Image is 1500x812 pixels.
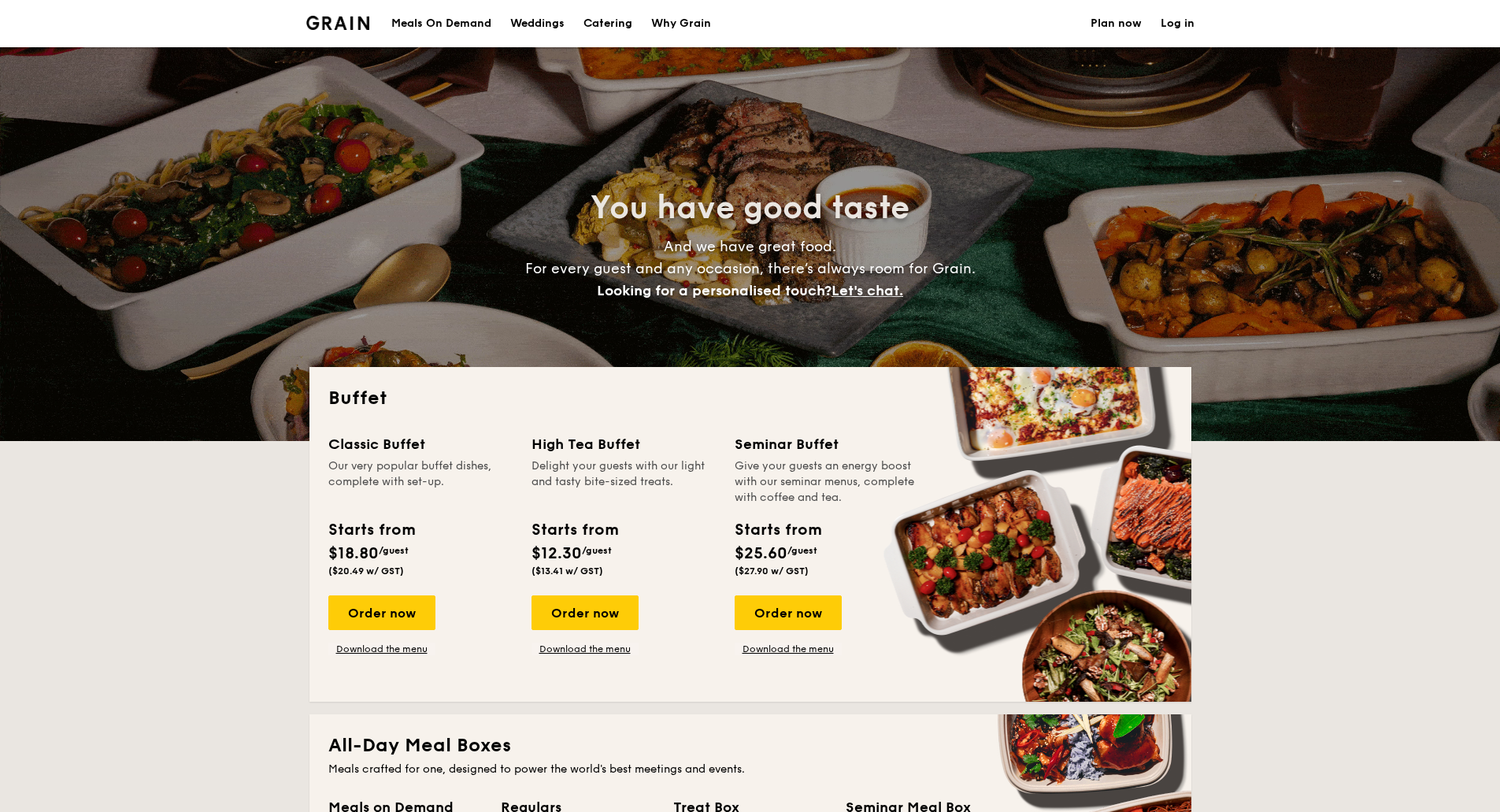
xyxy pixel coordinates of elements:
[525,238,976,299] span: And we have great food. For every guest and any occasion, there’s always room for Grain.
[531,458,716,506] div: Delight your guests with our light and tasty bite-sized treats.
[328,733,1172,758] h2: All-Day Meal Boxes
[735,518,820,542] div: Starts from
[379,545,409,556] span: /guest
[735,433,919,455] div: Seminar Buffet
[597,282,831,299] span: Looking for a personalised touch?
[831,282,903,299] span: Let's chat.
[735,595,842,630] div: Order now
[735,544,787,563] span: $25.60
[591,189,909,227] span: You have good taste
[735,458,919,506] div: Give your guests an energy boost with our seminar menus, complete with coffee and tea.
[531,565,603,577] span: ($13.41 w/ GST)
[582,545,612,556] span: /guest
[328,762,1172,777] div: Meals crafted for one, designed to power the world's best meetings and events.
[328,433,513,455] div: Classic Buffet
[328,518,414,542] div: Starts from
[306,16,370,30] img: Grain
[531,518,617,542] div: Starts from
[328,544,379,563] span: $18.80
[787,545,817,556] span: /guest
[735,643,842,655] a: Download the menu
[735,565,809,577] span: ($27.90 w/ GST)
[328,565,404,577] span: ($20.49 w/ GST)
[531,595,639,630] div: Order now
[328,458,513,506] div: Our very popular buffet dishes, complete with set-up.
[531,433,716,455] div: High Tea Buffet
[306,16,370,30] a: Logotype
[531,643,639,655] a: Download the menu
[531,544,582,563] span: $12.30
[328,643,435,655] a: Download the menu
[328,595,435,630] div: Order now
[328,386,1172,411] h2: Buffet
